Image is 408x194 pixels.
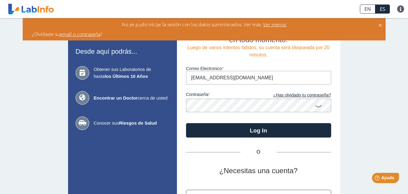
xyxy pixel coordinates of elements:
iframe: Help widget launcher [354,170,401,187]
h2: ¿Necesitas una cuenta? [186,167,331,175]
a: ¿Has olvidado tu contraseña? [259,92,331,99]
span: No se pudo iniciar la sesión con los datos suministrados. Ver más. [122,21,262,28]
b: Riesgos de Salud [119,120,157,126]
label: contraseña [186,92,259,99]
a: EN [360,5,375,14]
b: Encontrar un Doctor [94,95,138,100]
a: email o contraseña [60,31,100,37]
span: Luego de varios intentos fallidos, su cuenta será bloqueada por 20 minutos. [187,45,329,57]
span: ¿Olvidaste su ? [32,31,103,37]
button: Log In [186,123,331,138]
span: Conocer sus [94,120,169,127]
a: ES [375,5,390,14]
span: en todo momento. [229,36,288,44]
span: Obtener sus Laboratorios de hasta [94,66,169,80]
label: Correo Electronico [186,66,331,71]
h3: Desde aquí podrás... [76,48,169,55]
b: los Últimos 10 Años [105,74,148,79]
span: cerca de usted [94,95,169,102]
span: Ver menos [262,21,286,28]
span: O [240,148,277,156]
